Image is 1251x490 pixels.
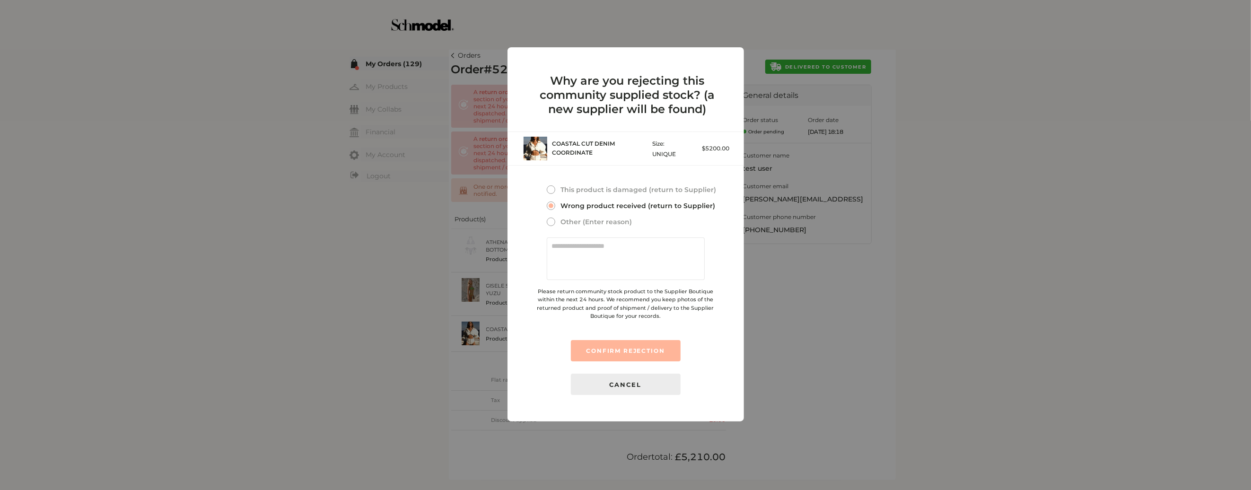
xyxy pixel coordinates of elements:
span: CONFIRM REJECTION [586,347,665,354]
button: CONFIRM REJECTION [571,340,681,361]
span: Wrong product received (return to Supplier) [559,201,716,210]
div: Why are you rejecting this community supplied stock? (a new supplier will be found) [534,74,721,116]
span: CANCEL [610,381,642,388]
span: Please return community stock product to the Supplier Boutique within the next 24 hours. We recom... [534,288,717,320]
button: Close [719,47,744,73]
span: coastal cut denim coordinate [552,140,647,157]
button: CANCEL [571,374,681,395]
span: $5200.00 [692,144,739,153]
span: Size: UNIQUE [652,140,676,157]
span: This product is damaged (return to Supplier) [559,185,717,194]
span: Other (Enter reason) [559,218,632,226]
